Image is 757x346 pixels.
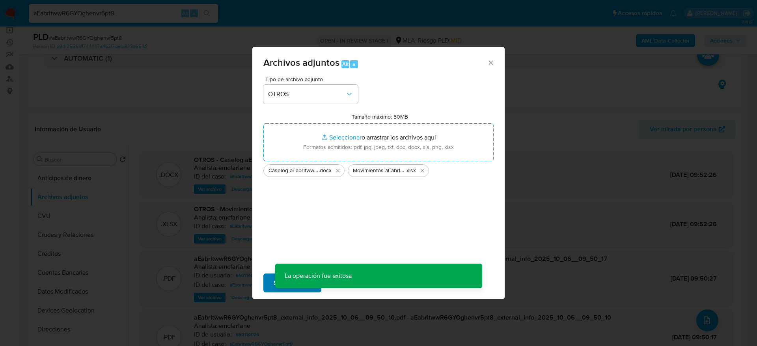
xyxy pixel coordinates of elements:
[263,273,321,292] button: Subir archivo
[342,60,349,68] span: Alt
[268,90,345,98] span: OTROS
[418,166,427,175] button: Eliminar Movimientos aEabrltwwR6GYOghenvr5pt8.xlsx
[263,56,339,69] span: Archivos adjuntos
[275,264,361,288] p: La operación fue exitosa
[263,85,358,104] button: OTROS
[319,167,332,175] span: .docx
[487,59,494,66] button: Cerrar
[265,76,360,82] span: Tipo de archivo adjunto
[274,274,311,292] span: Subir archivo
[352,60,355,68] span: a
[335,274,360,292] span: Cancelar
[353,167,405,175] span: Movimientos aEabrltwwR6GYOghenvr5pt8
[268,167,319,175] span: Caselog aEabrltwwR6GYOghenvr5pt8
[333,166,343,175] button: Eliminar Caselog aEabrltwwR6GYOghenvr5pt8.docx
[405,167,416,175] span: .xlsx
[352,113,408,120] label: Tamaño máximo: 50MB
[263,161,494,177] ul: Archivos seleccionados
